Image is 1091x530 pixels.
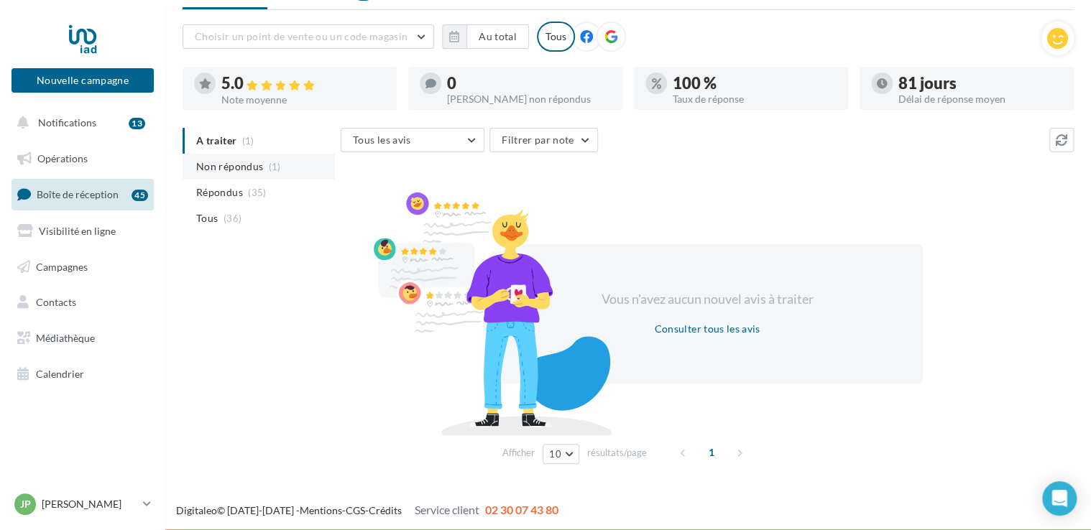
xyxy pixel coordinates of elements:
[502,446,535,460] span: Afficher
[9,108,151,138] button: Notifications 13
[369,504,402,516] a: Crédits
[673,94,837,104] div: Taux de réponse
[673,75,837,91] div: 100 %
[9,323,157,353] a: Médiathèque
[346,504,365,516] a: CGS
[700,441,723,464] span: 1
[466,24,529,49] button: Au total
[9,287,157,317] a: Contacts
[224,213,241,224] span: (36)
[9,359,157,389] a: Calendrier
[489,128,598,152] button: Filtrer par note
[549,448,561,460] span: 10
[9,179,157,210] a: Boîte de réception45
[584,290,831,309] div: Vous n'avez aucun nouvel avis à traiter
[37,152,88,164] span: Opérations
[36,260,88,272] span: Campagnes
[269,161,281,172] span: (1)
[221,95,385,105] div: Note moyenne
[898,75,1062,91] div: 81 jours
[36,332,95,344] span: Médiathèque
[9,216,157,246] a: Visibilité en ligne
[129,118,145,129] div: 13
[341,53,750,86] div: La réponse a bien été effectuée, un délai peut s’appliquer avant la diffusion.
[898,94,1062,104] div: Délai de réponse moyen
[341,128,484,152] button: Tous les avis
[11,68,154,93] button: Nouvelle campagne
[221,75,385,92] div: 5.0
[36,368,84,380] span: Calendrier
[39,225,116,237] span: Visibilité en ligne
[300,504,342,516] a: Mentions
[20,497,31,511] span: JP
[9,252,157,282] a: Campagnes
[9,144,157,174] a: Opérations
[176,504,217,516] a: Digitaleo
[648,320,765,338] button: Consulter tous les avis
[195,30,408,42] span: Choisir un point de vente ou un code magasin
[442,24,529,49] button: Au total
[543,444,579,464] button: 10
[1042,481,1077,516] div: Open Intercom Messenger
[132,190,148,201] div: 45
[37,188,119,200] span: Boîte de réception
[485,503,558,516] span: 02 30 07 43 80
[11,491,154,518] a: JP [PERSON_NAME]
[36,296,76,308] span: Contacts
[196,159,263,174] span: Non répondus
[183,24,434,49] button: Choisir un point de vente ou un code magasin
[248,187,266,198] span: (35)
[38,116,96,129] span: Notifications
[196,211,218,226] span: Tous
[587,446,647,460] span: résultats/page
[447,94,611,104] div: [PERSON_NAME] non répondus
[196,185,243,200] span: Répondus
[537,22,575,52] div: Tous
[42,497,137,511] p: [PERSON_NAME]
[415,503,479,516] span: Service client
[353,134,411,146] span: Tous les avis
[176,504,558,516] span: © [DATE]-[DATE] - - -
